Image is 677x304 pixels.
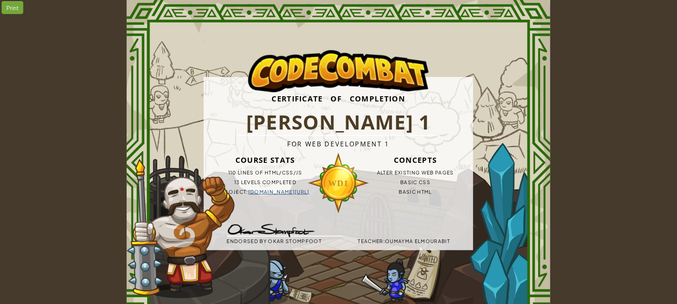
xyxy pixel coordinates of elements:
img: logo.png [248,50,429,93]
span: : [247,189,248,195]
span: oumayma elmourabit [385,238,450,244]
span: lines of [238,170,264,176]
img: pose-goliath.png [127,159,235,298]
li: Alter existing web pages [358,168,473,178]
h1: [PERSON_NAME] 1 [237,109,441,136]
img: signature-goliath.png [219,217,326,246]
li: Basic HTML [358,187,473,197]
div: Print [2,1,23,14]
span: : [383,238,385,244]
h3: Concepts [358,152,473,168]
a: [DOMAIN_NAME][URL] [248,189,310,195]
span: For [287,140,302,148]
span: levels completed [241,179,296,185]
span: Teacher [358,238,383,244]
h3: WD1 [308,173,369,194]
li: Basic CSS [358,178,473,187]
h3: Certificate of Completion [204,88,473,109]
span: 13 [234,179,240,185]
h3: Course Stats [208,152,323,168]
img: medallion-wd1.png [308,152,369,215]
span: Web Development 1 [305,140,389,148]
span: HTML/CSS/JS [265,170,302,176]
